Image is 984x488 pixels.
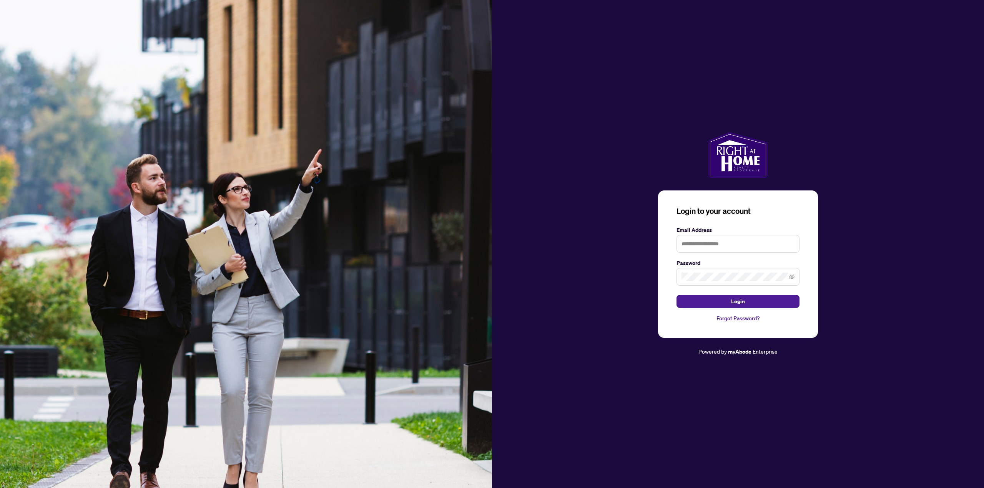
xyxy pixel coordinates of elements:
[753,348,778,355] span: Enterprise
[708,132,768,178] img: ma-logo
[731,295,745,308] span: Login
[789,274,795,280] span: eye-invisible
[676,314,799,323] a: Forgot Password?
[676,206,799,217] h3: Login to your account
[728,347,751,356] a: myAbode
[676,259,799,267] label: Password
[676,295,799,308] button: Login
[698,348,727,355] span: Powered by
[676,226,799,234] label: Email Address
